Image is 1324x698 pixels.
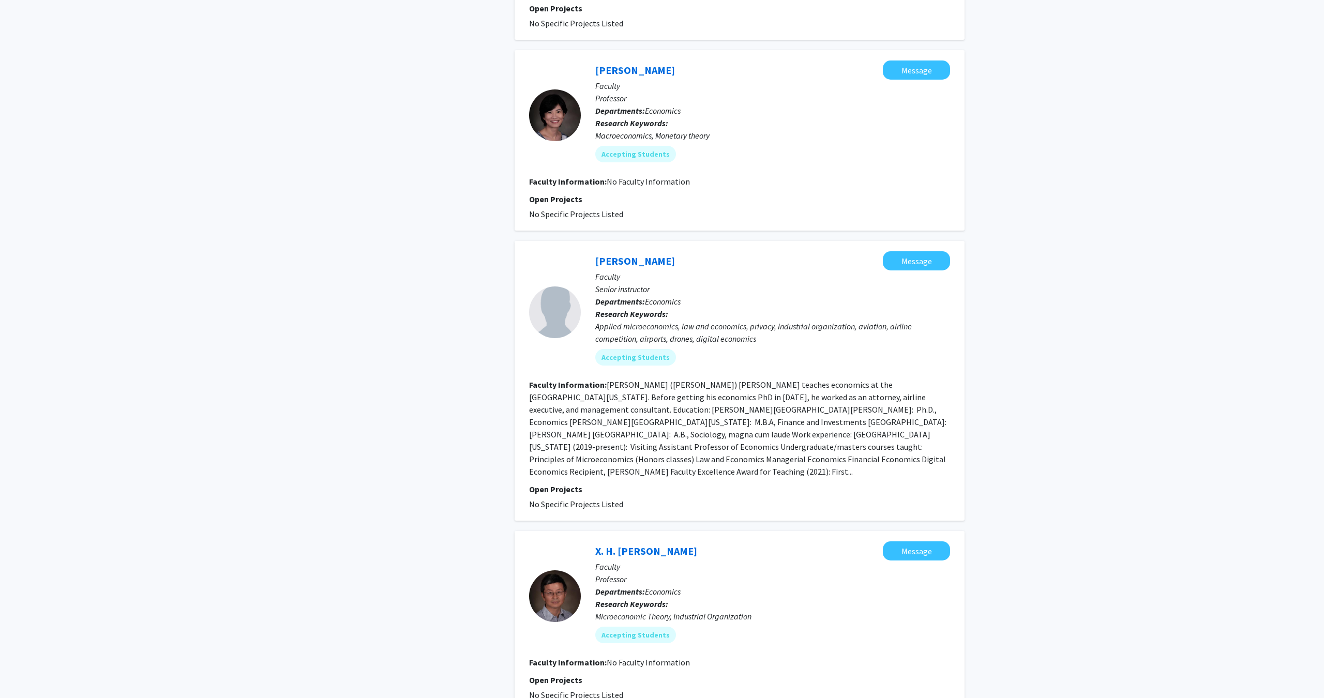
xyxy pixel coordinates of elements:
[529,209,623,219] span: No Specific Projects Listed
[529,380,948,477] fg-read-more: [PERSON_NAME] ([PERSON_NAME]) [PERSON_NAME] teaches economics at the [GEOGRAPHIC_DATA][US_STATE]....
[595,146,676,162] mat-chip: Accepting Students
[595,105,645,116] b: Departments:
[595,309,668,319] b: Research Keywords:
[595,610,950,623] div: Microeconomic Theory, Industrial Organization
[529,499,623,509] span: No Specific Projects Listed
[883,251,950,270] button: Message Robert Hazel
[595,573,950,585] p: Professor
[607,657,690,667] span: No Faculty Information
[595,349,676,366] mat-chip: Accepting Students
[595,599,668,609] b: Research Keywords:
[529,380,607,390] b: Faculty Information:
[645,105,681,116] span: Economics
[595,320,950,345] div: Applied microeconomics, law and economics, privacy, industrial organization, aviation, airline co...
[607,176,690,187] span: No Faculty Information
[529,483,950,495] p: Open Projects
[883,60,950,80] button: Message Chao Gu
[595,627,676,643] mat-chip: Accepting Students
[595,586,645,597] b: Departments:
[595,270,950,283] p: Faculty
[529,674,950,686] p: Open Projects
[8,651,44,690] iframe: Chat
[595,64,675,77] a: [PERSON_NAME]
[595,80,950,92] p: Faculty
[645,296,681,307] span: Economics
[529,18,623,28] span: No Specific Projects Listed
[595,118,668,128] b: Research Keywords:
[595,92,950,104] p: Professor
[883,541,950,560] button: Message X. H. Wang
[595,296,645,307] b: Departments:
[529,176,607,187] b: Faculty Information:
[595,283,950,295] p: Senior instructor
[529,2,950,14] p: Open Projects
[529,657,607,667] b: Faculty Information:
[529,193,950,205] p: Open Projects
[595,129,950,142] div: Macroeconomics, Monetary theory
[595,254,675,267] a: [PERSON_NAME]
[595,560,950,573] p: Faculty
[645,586,681,597] span: Economics
[595,544,697,557] a: X. H. [PERSON_NAME]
